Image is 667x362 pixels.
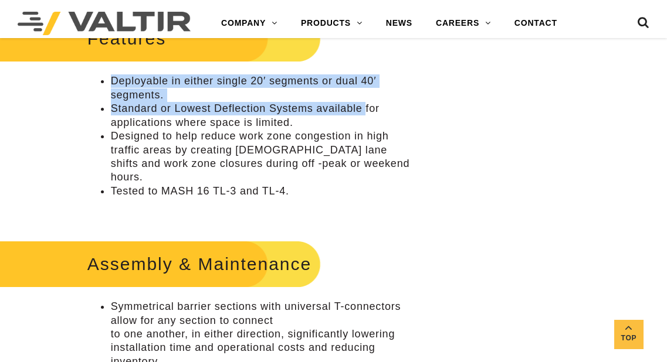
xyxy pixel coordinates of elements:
span: Top [614,332,644,345]
li: Designed to help reduce work zone congestion in high traffic areas by creating [DEMOGRAPHIC_DATA]... [111,129,413,185]
a: Top [614,320,644,349]
img: Valtir [18,12,191,35]
li: Deployable in either single 20′ segments or dual 40′ segments. [111,74,413,102]
li: Tested to MASH 16 TL-3 and TL-4. [111,185,413,198]
a: COMPANY [209,12,289,35]
a: CONTACT [503,12,569,35]
a: CAREERS [424,12,503,35]
a: NEWS [374,12,424,35]
li: Standard or Lowest Deflection Systems available for applications where space is limited. [111,102,413,129]
a: PRODUCTS [289,12,374,35]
